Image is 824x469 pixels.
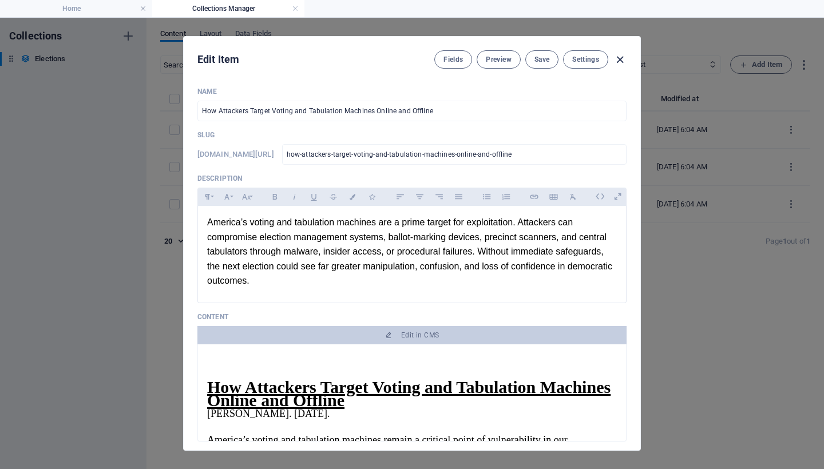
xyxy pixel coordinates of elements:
button: Unordered List [477,189,496,204]
i: Open as overlay [609,188,627,205]
span: Edit in CMS [401,331,439,340]
button: Insert Table [544,189,562,204]
button: Edit in CMS [197,326,627,344]
button: Colors [343,189,362,204]
h4: Collections Manager [152,2,304,15]
i: Edit HTML [591,188,609,205]
button: Align Justify [449,189,468,204]
button: Insert Link [525,189,543,204]
p: Content [197,312,627,321]
button: Align Left [391,189,409,204]
button: Preview [477,50,520,69]
span: Settings [572,55,599,64]
button: Underline (⌘U) [304,189,323,204]
p: Name [197,87,627,96]
button: Font Family [217,189,236,204]
button: Paragraph Format [198,189,216,204]
button: Fields [434,50,472,69]
p: Description [197,174,627,183]
span: America’s voting and tabulation machines are a prime target for exploitation. Attackers can compr... [207,217,612,285]
h6: Slug is the URL under which this item can be found, so it must be unique. [197,148,274,161]
button: Icons [363,189,381,204]
span: [PERSON_NAME]. [DATE]. [207,408,330,419]
button: Align Right [430,189,448,204]
p: Slug [197,130,627,140]
span: Preview [486,55,511,64]
button: Bold (⌘B) [266,189,284,204]
button: Settings [563,50,608,69]
span: How Attackers Target Voting and Tabulation Machines Online and Offline [207,377,611,410]
button: Clear Formatting [564,189,582,204]
button: Italic (⌘I) [285,189,303,204]
span: Fields [443,55,463,64]
button: Save [525,50,558,69]
button: Font Size [237,189,255,204]
button: Align Center [410,189,429,204]
span: Save [534,55,549,64]
h2: Edit Item [197,53,239,66]
button: Strikethrough [324,189,342,204]
button: Ordered List [497,189,515,204]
